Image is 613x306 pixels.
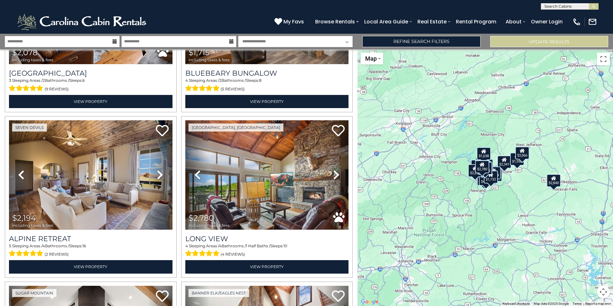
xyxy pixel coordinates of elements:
[82,78,85,83] span: 6
[185,243,188,248] span: 4
[259,78,262,83] span: 8
[219,243,222,248] span: 4
[185,243,349,259] div: Sleeping Areas / Bathrooms / Sleeps:
[45,85,69,93] span: (9 reviews)
[332,124,345,138] a: Add to favorites
[9,260,172,273] a: View Property
[185,69,349,78] a: Bluebeary Bungalow
[45,250,69,259] span: (2 reviews)
[283,18,304,26] span: My Favs
[156,290,169,303] a: Add to favorites
[189,48,210,57] span: $1,715
[478,162,492,175] div: $1,715
[597,53,610,65] button: Toggle fullscreen view
[156,124,169,138] a: Add to favorites
[221,250,245,259] span: (4 reviews)
[477,147,491,160] div: $1,638
[221,85,245,93] span: (5 reviews)
[12,213,36,223] span: $2,194
[9,69,172,78] a: [GEOGRAPHIC_DATA]
[572,17,581,26] img: phone-regular-white.png
[361,53,383,64] button: Change map style
[219,78,222,83] span: 2
[189,58,230,62] span: including taxes & fees
[82,243,86,248] span: 16
[9,234,172,243] a: Alpine Retreat
[189,213,214,223] span: $2,780
[597,285,610,298] button: Map camera controls
[588,17,597,26] img: mail-regular-white.png
[497,156,511,168] div: $2,341
[479,159,493,172] div: $3,458
[488,169,502,182] div: $2,078
[484,171,498,183] div: $1,732
[12,223,53,227] span: including taxes & fees
[332,290,345,303] a: Add to favorites
[477,173,491,186] div: $3,422
[510,153,524,166] div: $1,958
[189,289,249,297] a: Banner Elk/Eagles Nest
[12,48,38,57] span: $2,078
[468,164,482,177] div: $2,255
[414,16,450,27] a: Real Estate
[479,173,493,186] div: $4,786
[9,95,172,108] a: View Property
[9,78,11,83] span: 3
[9,120,172,230] img: thumbnail_165401218.jpeg
[528,16,566,27] a: Owner Login
[185,78,188,83] span: 4
[185,234,349,243] a: Long View
[502,16,525,27] a: About
[515,147,529,159] div: $2,066
[185,260,349,273] a: View Property
[359,298,380,306] img: Google
[274,18,306,26] a: My Favs
[185,78,349,93] div: Sleeping Areas / Bathrooms / Sleeps:
[490,36,608,47] button: Update Results
[189,223,230,227] span: including taxes & fees
[312,16,358,27] a: Browse Rentals
[547,174,561,187] div: $2,840
[359,298,380,306] a: Open this area in Google Maps (opens a new window)
[185,120,349,230] img: thumbnail_166494318.jpeg
[16,12,149,31] img: White-1-2.png
[9,78,172,93] div: Sleeping Areas / Bathrooms / Sleeps:
[9,69,172,78] h3: Boulder Lodge
[246,243,270,248] span: 1 Half Baths /
[585,302,611,305] a: Report a map error
[185,95,349,108] a: View Property
[453,16,500,27] a: Rental Program
[362,36,480,47] a: Refine Search Filters
[365,55,377,62] span: Map
[573,302,582,305] a: Terms
[486,166,500,179] div: $2,194
[283,243,287,248] span: 10
[9,243,11,248] span: 5
[42,243,45,248] span: 4
[361,16,411,27] a: Local Area Guide
[9,243,172,259] div: Sleeping Areas / Bathrooms / Sleeps:
[43,78,45,83] span: 2
[534,302,569,305] span: Map data ©2025 Google
[502,302,530,306] button: Keyboard shortcuts
[12,289,56,297] a: Sugar Mountain
[12,58,53,62] span: including taxes & fees
[12,123,47,132] a: Seven Devils
[189,123,283,132] a: [GEOGRAPHIC_DATA], [GEOGRAPHIC_DATA]
[475,160,489,173] div: $2,780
